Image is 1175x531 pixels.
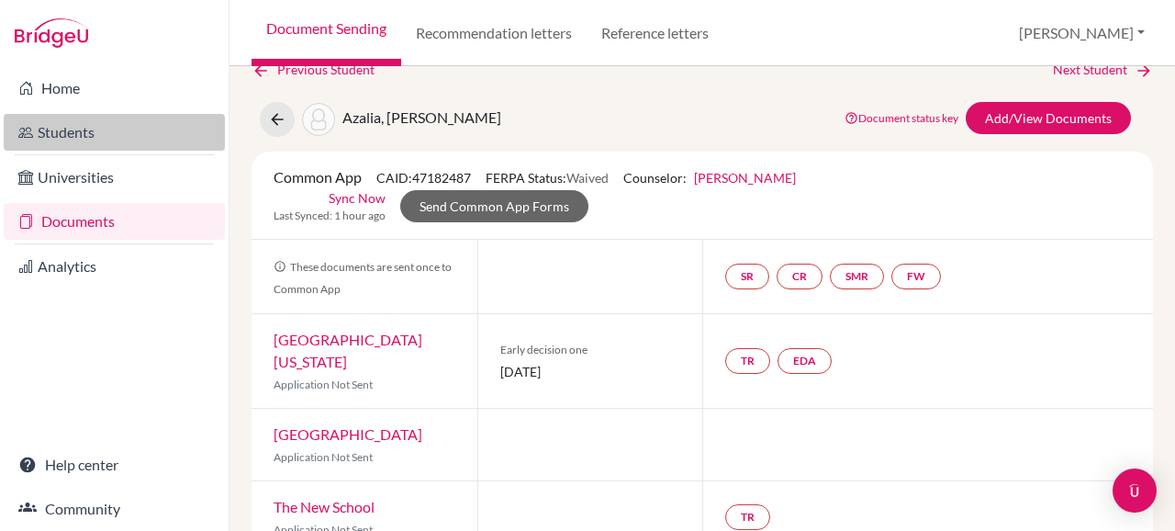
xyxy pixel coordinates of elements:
[274,378,373,391] span: Application Not Sent
[252,60,389,80] a: Previous Student
[274,498,375,515] a: The New School
[274,425,422,443] a: [GEOGRAPHIC_DATA]
[400,190,588,222] a: Send Common App Forms
[4,491,225,527] a: Community
[4,248,225,285] a: Analytics
[1011,16,1153,51] button: [PERSON_NAME]
[500,362,681,381] span: [DATE]
[274,450,373,464] span: Application Not Sent
[15,18,88,48] img: Bridge-U
[966,102,1131,134] a: Add/View Documents
[329,188,386,208] a: Sync Now
[725,504,770,530] a: TR
[486,170,609,186] span: FERPA Status:
[777,264,822,289] a: CR
[376,170,471,186] span: CAID: 47182487
[566,170,609,186] span: Waived
[830,264,884,289] a: SMR
[274,168,362,186] span: Common App
[1053,60,1153,80] a: Next Student
[274,260,452,296] span: These documents are sent once to Common App
[4,203,225,240] a: Documents
[500,342,681,358] span: Early decision one
[623,170,796,186] span: Counselor:
[725,348,770,374] a: TR
[4,446,225,483] a: Help center
[694,170,796,186] a: [PERSON_NAME]
[1113,469,1157,513] div: Open Intercom Messenger
[4,70,225,107] a: Home
[725,264,769,289] a: SR
[274,208,386,224] span: Last Synced: 1 hour ago
[4,159,225,196] a: Universities
[845,111,958,125] a: Document status key
[342,108,501,126] span: Azalia, [PERSON_NAME]
[274,331,422,370] a: [GEOGRAPHIC_DATA][US_STATE]
[4,114,225,151] a: Students
[778,348,832,374] a: EDA
[891,264,941,289] a: FW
